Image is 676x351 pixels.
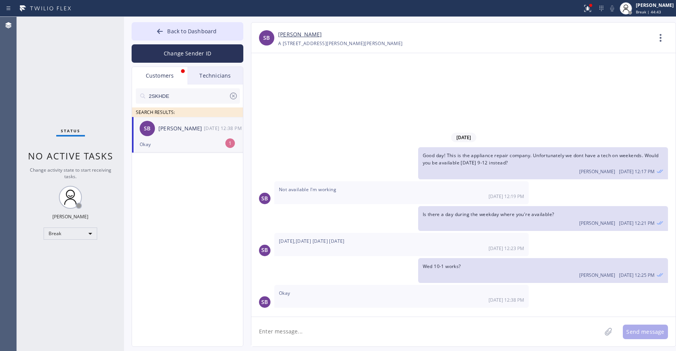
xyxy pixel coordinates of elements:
span: Wed 10-1 works? [423,263,461,270]
div: Okay [140,140,235,149]
span: [DATE],[DATE] [DATE] [DATE] [279,238,345,244]
span: Not available I'm working [279,186,336,193]
span: Back to Dashboard [167,28,217,35]
span: [DATE] 12:38 PM [489,297,524,303]
span: No active tasks [28,149,113,162]
span: Good day! This is the appliance repair company. Unfortunately we dont have a tech on weekends. Wo... [423,152,659,166]
span: Okay [279,290,290,296]
span: [PERSON_NAME] [579,220,615,226]
div: 09/26/2025 9:38 AM [204,124,244,133]
div: Customers [132,67,187,84]
div: [PERSON_NAME] [158,124,204,133]
span: [DATE] 12:17 PM [619,168,655,175]
button: Change Sender ID [132,44,243,63]
div: 09/26/2025 9:21 AM [418,206,668,231]
a: [PERSON_NAME] [278,30,322,39]
span: [DATE] 12:19 PM [489,193,524,200]
button: Mute [607,3,617,14]
span: Is there a day during the weekday where you're available? [423,211,554,218]
div: [PERSON_NAME] [52,213,88,220]
button: Send message [623,325,668,339]
span: SB [263,34,270,42]
span: SEARCH RESULTS: [136,109,175,115]
span: SB [261,246,268,255]
span: [DATE] 12:21 PM [619,220,655,226]
span: Status [61,128,80,133]
span: Break | 44:43 [636,9,661,15]
span: SB [261,298,268,307]
span: [DATE] 12:25 PM [619,272,655,278]
div: 09/26/2025 9:17 AM [418,147,668,179]
span: Change activity state to start receiving tasks. [30,167,111,180]
div: 09/26/2025 9:25 AM [418,258,668,283]
div: Break [44,227,97,240]
div: 09/26/2025 9:23 AM [274,233,529,256]
div: [PERSON_NAME] [636,2,674,8]
span: SB [261,194,268,203]
div: 09/26/2025 9:38 AM [274,285,529,308]
input: Search [148,88,229,104]
span: SB [144,124,150,133]
span: [DATE] [451,133,476,142]
div: 1 [225,138,235,148]
span: [PERSON_NAME] [579,272,615,278]
div: A [STREET_ADDRESS][PERSON_NAME][PERSON_NAME] [278,39,403,48]
span: [DATE] 12:23 PM [489,245,524,252]
div: Technicians [187,67,243,84]
button: Back to Dashboard [132,22,243,41]
div: 09/26/2025 9:19 AM [274,181,529,204]
span: [PERSON_NAME] [579,168,615,175]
